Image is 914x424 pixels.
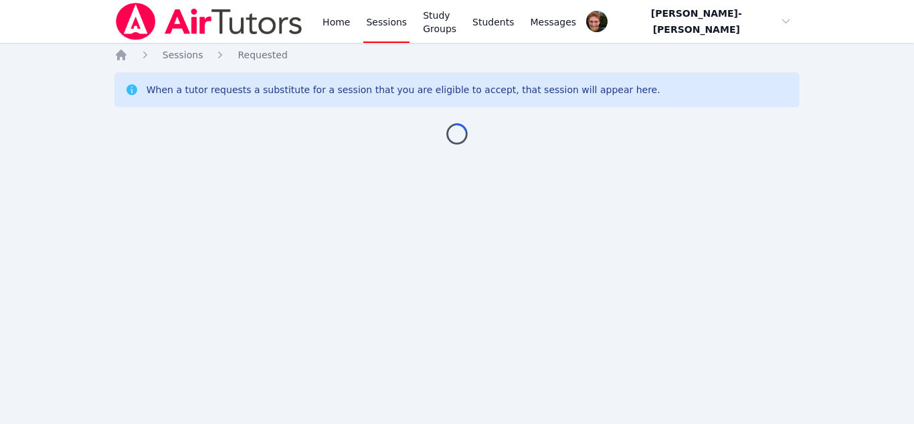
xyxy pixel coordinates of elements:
[114,48,800,62] nav: Breadcrumb
[238,50,287,60] span: Requested
[238,48,287,62] a: Requested
[531,15,577,29] span: Messages
[147,83,660,96] div: When a tutor requests a substitute for a session that you are eligible to accept, that session wi...
[163,50,203,60] span: Sessions
[163,48,203,62] a: Sessions
[114,3,304,40] img: Air Tutors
